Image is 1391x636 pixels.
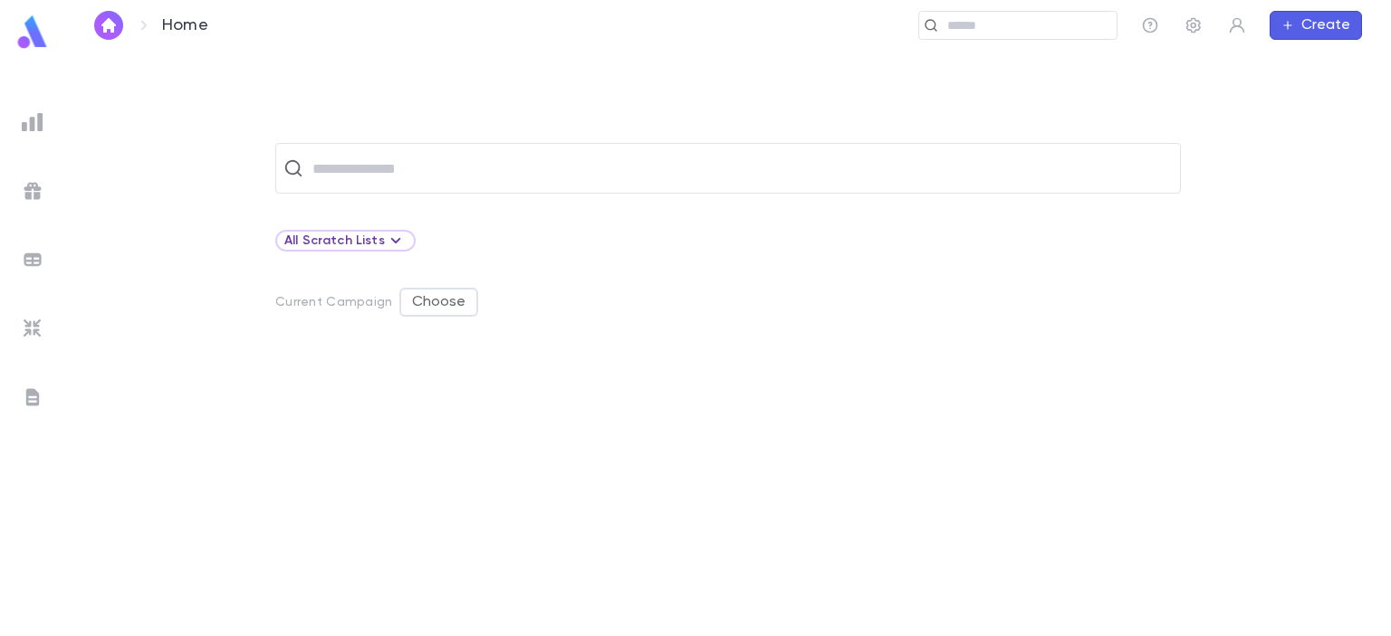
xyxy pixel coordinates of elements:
img: reports_grey.c525e4749d1bce6a11f5fe2a8de1b229.svg [22,111,43,133]
div: All Scratch Lists [275,230,416,252]
img: batches_grey.339ca447c9d9533ef1741baa751efc33.svg [22,249,43,271]
p: Home [162,15,208,35]
img: logo [14,14,51,50]
button: Create [1270,11,1362,40]
div: All Scratch Lists [284,230,407,252]
img: imports_grey.530a8a0e642e233f2baf0ef88e8c9fcb.svg [22,318,43,339]
button: Choose [399,288,478,317]
p: Current Campaign [275,295,392,309]
img: home_white.a664292cf8c1dea59945f0da9f25487c.svg [98,18,120,33]
img: campaigns_grey.99e729a5f7ee94e3726e6486bddda8f1.svg [22,180,43,202]
img: letters_grey.7941b92b52307dd3b8a917253454ce1c.svg [22,386,43,408]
